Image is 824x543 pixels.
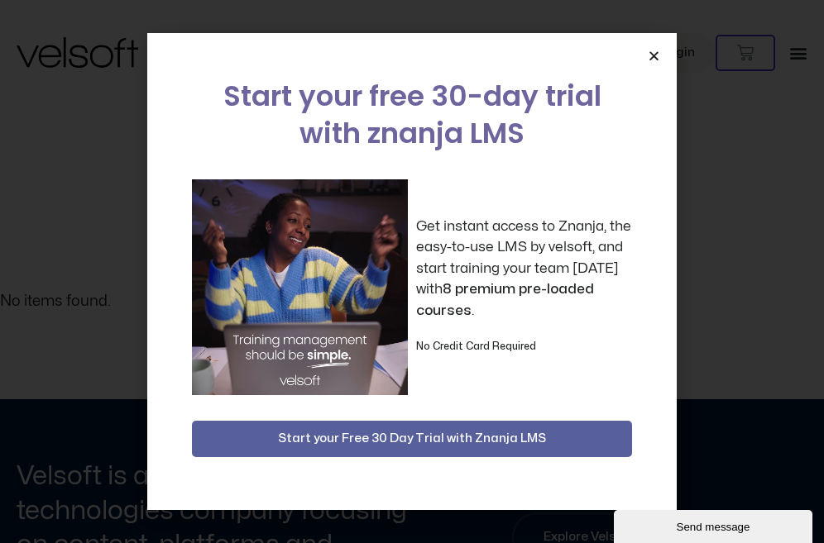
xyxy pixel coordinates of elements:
[192,179,408,395] img: a woman sitting at her laptop dancing
[192,421,632,457] button: Start your Free 30 Day Trial with Znanja LMS
[192,78,632,152] h2: Start your free 30-day trial with znanja LMS
[416,282,594,317] strong: 8 premium pre-loaded courses
[416,216,632,322] p: Get instant access to Znanja, the easy-to-use LMS by velsoft, and start training your team [DATE]...
[614,507,816,543] iframe: chat widget
[648,50,660,62] a: Close
[416,341,536,351] strong: No Credit Card Required
[278,429,546,449] span: Start your Free 30 Day Trial with Znanja LMS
